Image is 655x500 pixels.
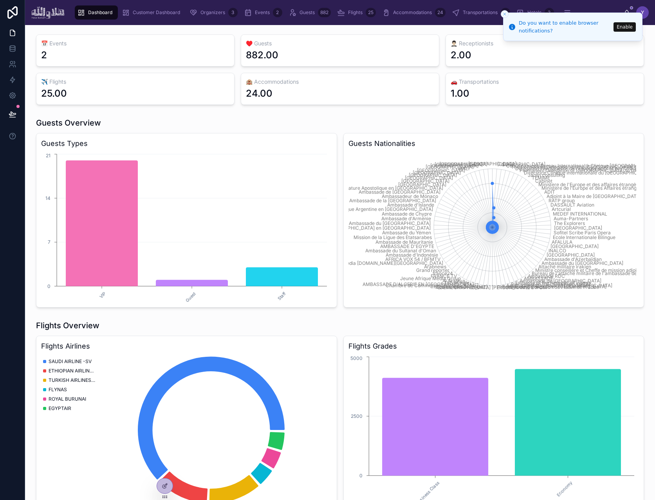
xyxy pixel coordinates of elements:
tspan: [GEOGRAPHIC_DATA] [435,162,483,167]
tspan: france24 [433,270,453,276]
tspan: [GEOGRAPHIC_DATA] [546,252,594,258]
tspan: Ambassade de Chypre [381,211,431,217]
tspan: 14 [45,195,51,201]
span: Flights [348,9,363,16]
tspan: Ambassadeur de Monaco [382,193,438,199]
span: ETHIOPIAN AIRLINES -ET [49,368,96,374]
text: Staff [276,291,287,302]
tspan: Attaché militaire irakien [538,264,591,270]
tspan: TEMIME [531,175,550,181]
span: Dashboard [88,9,112,16]
tspan: [GEOGRAPHIC_DATA] [425,164,473,170]
div: Do you want to enable browser notifications? [519,19,611,34]
tspan: AFALULA [552,239,572,245]
tspan: 7 [48,239,51,245]
tspan: MALI [458,165,469,171]
a: Transportations1 [449,5,512,20]
button: Enable [613,22,636,32]
span: Guests [300,9,315,16]
tspan: [GEOGRAPHIC_DATA] [497,161,545,167]
tspan: Bienvenue en [GEOGRAPHIC_DATA] [511,281,590,287]
tspan: Ambassade du Sultanat d'Oman [365,248,436,254]
tspan: [GEOGRAPHIC_DATA] [401,178,449,184]
h1: Flights Overview [36,320,99,331]
tspan: Ambassade d'Arménie [381,216,431,221]
span: Customer Dashboard [133,9,180,16]
span: Y [641,9,644,16]
h3: Flights Airlines [41,341,332,352]
tspan: 21 [46,153,51,158]
tspan: Ecole Internationale Bilingue [553,234,615,240]
text: Economy [555,480,573,498]
span: Events [255,9,270,16]
tspan: MEDEF INTERNATIONAL [553,211,607,217]
tspan: [GEOGRAPHIC_DATA] [398,182,446,187]
text: Guest [185,291,197,303]
span: Transportations [463,9,498,16]
tspan: [DEMOGRAPHIC_DATA] [PERSON_NAME] & IFCM [438,284,547,290]
span: EGYPTAIR [49,405,71,412]
tspan: [GEOGRAPHIC_DATA] [554,225,602,231]
tspan: Ambassade d'Islande [387,202,434,208]
tspan: Embassy of the Republic of Liberia [515,280,591,286]
tspan: [GEOGRAPHIC_DATA] [408,172,457,178]
tspan: The Explorers [554,220,585,226]
a: Organizers3 [187,5,240,20]
span: Organizers [200,9,225,16]
h1: Guests Overview [36,117,101,128]
tspan: AMBASSADE [524,275,553,281]
tspan: Ambassade de Mauritanie [375,239,433,245]
tspan: Ministere de l'Europe et des affaires étrangères [538,182,643,187]
tspan: Grand reporter [416,267,449,273]
tspan: Jaulin consulting [528,172,565,178]
span: ROYAL BURUNAI [49,396,86,402]
tspan: Auma-Partners [554,216,588,221]
div: 25.00 [41,87,67,100]
span: Accommodations [393,9,432,16]
tspan: 0 [47,283,51,289]
div: chart [348,152,639,302]
tspan: Presidente Bienvenue en [GEOGRAPHIC_DATA] [502,284,606,290]
tspan: Association Bienvenue en [GEOGRAPHIC_DATA] [506,282,612,288]
h3: 🚗 Transportations [451,78,639,86]
tspan: Mission de [GEOGRAPHIC_DATA] en [GEOGRAPHIC_DATA] [302,225,431,231]
tspan: Permanent Delegation of [GEOGRAPHIC_DATA] to UNESCO [520,167,651,173]
tspan: Arabnews [424,264,446,270]
h3: ♥️ Guests [246,40,434,47]
tspan: [GEOGRAPHIC_DATA] [417,167,465,173]
span: SAUDI AIRLINE -SV [49,358,92,365]
div: 2 [41,49,47,61]
tspan: ADIT [544,189,555,195]
tspan: Nonciature Apostolique en [GEOGRAPHIC_DATA] [336,185,443,191]
div: 25 [366,8,376,17]
tspan: AMBASSADE D'ALGERIE EN [GEOGRAPHIC_DATA] [362,281,473,287]
div: 2.00 [451,49,471,61]
tspan: FRANCE TV [430,273,457,279]
tspan: Ambassadeur de la République Argentine en [GEOGRAPHIC_DATA] [286,206,433,212]
tspan: [GEOGRAPHIC_DATA] [439,161,487,167]
a: Events2 [242,5,285,20]
tspan: [GEOGRAPHIC_DATA] [550,243,598,249]
a: Hotels2 [514,5,556,20]
tspan: [GEOGRAPHIC_DATA] [412,170,460,176]
tspan: RATP group [549,198,575,203]
a: Guests882 [286,5,333,20]
tspan: AFRICA VOX 54 / BFMTV [385,256,440,262]
a: Dashboard [75,5,118,20]
tspan: Directrice Clinique Internationale du [GEOGRAPHIC_DATA] [524,170,653,176]
h3: 🏨 Accommodations [246,78,434,86]
tspan: Ambassade du Yémen [382,230,431,236]
tspan: Ambassade de la [GEOGRAPHIC_DATA] [349,198,436,203]
tspan: Président de la Fondation de l'Islam de France [497,284,599,290]
tspan: TV5 Monde [444,280,469,286]
tspan: 5000 [350,355,363,361]
h3: ✈️ Flights [41,78,229,86]
h3: Flights Grades [348,341,639,352]
tspan: [GEOGRAPHIC_DATA] [405,175,453,181]
span: TURKISH AIRLINES - TK [49,377,96,383]
tspan: Ecole [PERSON_NAME] [436,284,487,290]
tspan: [GEOGRAPHIC_DATA] [430,163,478,169]
tspan: Sofitel Scribe Paris Opera [554,230,611,236]
h3: Guests Nationalities [348,138,639,149]
div: chart [41,152,332,302]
